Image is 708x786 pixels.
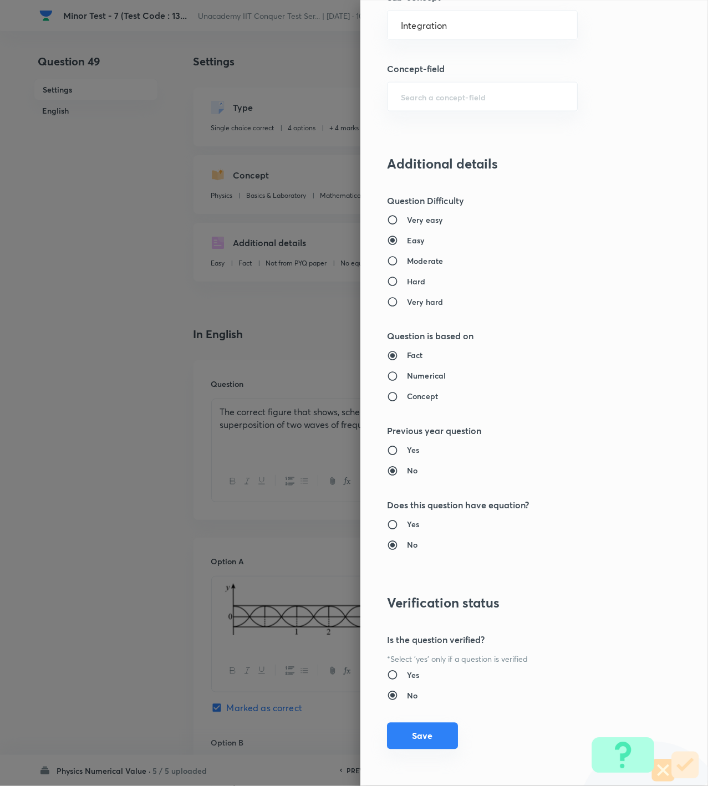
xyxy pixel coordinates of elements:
h5: Question Difficulty [387,194,644,207]
button: Open [571,96,573,98]
button: Save [387,723,458,749]
h5: Previous year question [387,425,644,438]
h6: Numerical [407,370,446,382]
h6: Easy [407,234,425,246]
h6: Concept [407,391,438,402]
h6: No [407,539,417,551]
input: Search a sub-concept [401,20,564,30]
input: Search a concept-field [401,91,564,102]
h3: Verification status [387,595,644,611]
h3: Additional details [387,156,644,172]
h6: No [407,465,417,477]
h5: Concept-field [387,62,644,75]
h6: No [407,690,417,702]
h5: Does this question have equation? [387,499,644,512]
h6: Moderate [407,255,443,267]
h6: Very easy [407,214,442,226]
h5: Question is based on [387,330,644,343]
h6: Fact [407,350,423,361]
h6: Very hard [407,296,443,308]
h6: Yes [407,670,419,681]
h5: Is the question verified? [387,634,644,647]
h6: Hard [407,275,426,287]
h6: Yes [407,519,419,530]
button: Open [571,24,573,27]
h6: Yes [407,445,419,456]
p: *Select 'yes' only if a question is verified [387,654,644,665]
